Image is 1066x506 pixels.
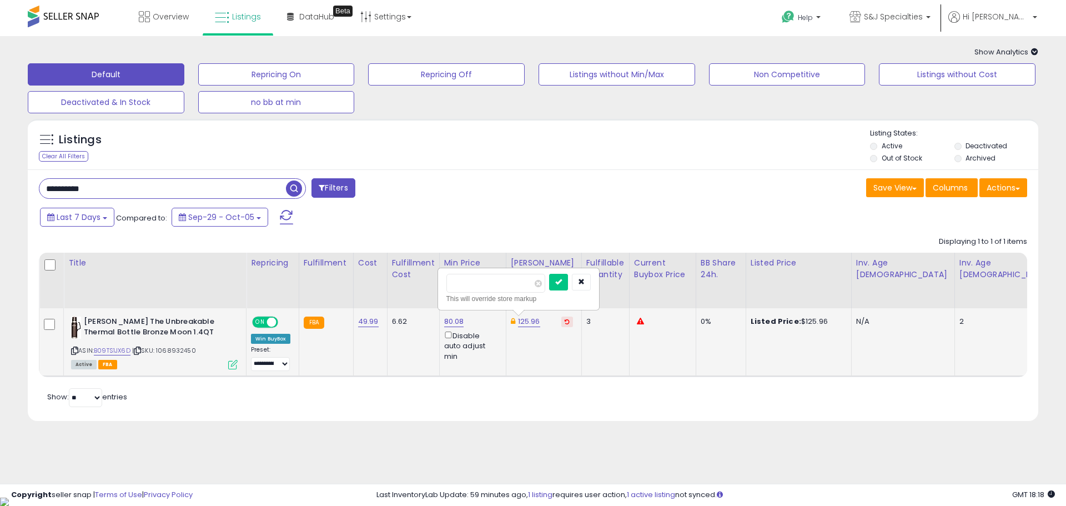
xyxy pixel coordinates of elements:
[528,489,552,500] a: 1 listing
[71,317,81,339] img: 31yVUVL4-sL._SL40_.jpg
[948,11,1037,36] a: Hi [PERSON_NAME]
[376,490,1055,500] div: Last InventoryLab Update: 59 minutes ago, requires user action, not synced.
[444,329,497,362] div: Disable auto adjust min
[251,334,290,344] div: Win BuyBox
[188,212,254,223] span: Sep-29 - Oct-05
[709,63,866,86] button: Non Competitive
[856,317,946,327] div: N/A
[446,293,591,304] div: This will override store markup
[634,257,691,280] div: Current Buybox Price
[701,257,741,280] div: BB Share 24h.
[333,6,353,17] div: Tooltip anchor
[153,11,189,22] span: Overview
[40,208,114,227] button: Last 7 Days
[11,490,193,500] div: seller snap | |
[172,208,268,227] button: Sep-29 - Oct-05
[59,132,102,148] h5: Listings
[586,257,625,280] div: Fulfillable Quantity
[882,153,922,163] label: Out of Stock
[68,257,242,269] div: Title
[198,63,355,86] button: Repricing On
[751,257,847,269] div: Listed Price
[28,91,184,113] button: Deactivated & In Stock
[95,489,142,500] a: Terms of Use
[144,489,193,500] a: Privacy Policy
[251,346,290,371] div: Preset:
[39,151,88,162] div: Clear All Filters
[368,63,525,86] button: Repricing Off
[132,346,196,355] span: | SKU: 1068932450
[870,128,1038,139] p: Listing States:
[444,257,501,269] div: Min Price
[959,317,1049,327] div: 2
[304,257,349,269] div: Fulfillment
[879,63,1035,86] button: Listings without Cost
[251,257,294,269] div: Repricing
[979,178,1027,197] button: Actions
[974,47,1038,57] span: Show Analytics
[94,346,130,355] a: B09TS1JX6D
[358,257,383,269] div: Cost
[882,141,902,151] label: Active
[773,2,832,36] a: Help
[392,317,431,327] div: 6.62
[701,317,737,327] div: 0%
[116,213,167,223] span: Compared to:
[966,141,1007,151] label: Deactivated
[444,316,464,327] a: 80.08
[84,317,219,340] b: [PERSON_NAME] The Unbreakable Thermal Bottle Bronze Moon 1.4QT
[358,316,379,327] a: 49.99
[864,11,923,22] span: S&J Specialties
[71,360,97,369] span: All listings currently available for purchase on Amazon
[1012,489,1055,500] span: 2025-10-14 18:18 GMT
[28,63,184,86] button: Default
[276,318,294,327] span: OFF
[751,317,843,327] div: $125.96
[781,10,795,24] i: Get Help
[933,182,968,193] span: Columns
[71,317,238,368] div: ASIN:
[963,11,1029,22] span: Hi [PERSON_NAME]
[751,316,801,327] b: Listed Price:
[798,13,813,22] span: Help
[539,63,695,86] button: Listings without Min/Max
[311,178,355,198] button: Filters
[926,178,978,197] button: Columns
[866,178,924,197] button: Save View
[198,91,355,113] button: no bb at min
[47,392,127,402] span: Show: entries
[11,489,52,500] strong: Copyright
[586,317,621,327] div: 3
[966,153,995,163] label: Archived
[304,317,324,329] small: FBA
[299,11,334,22] span: DataHub
[232,11,261,22] span: Listings
[959,257,1053,280] div: Inv. Age [DEMOGRAPHIC_DATA]
[57,212,100,223] span: Last 7 Days
[627,489,675,500] a: 1 active listing
[253,318,267,327] span: ON
[98,360,117,369] span: FBA
[939,237,1027,247] div: Displaying 1 to 1 of 1 items
[511,257,577,269] div: [PERSON_NAME]
[856,257,950,280] div: Inv. Age [DEMOGRAPHIC_DATA]
[518,316,540,327] a: 125.96
[392,257,435,280] div: Fulfillment Cost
